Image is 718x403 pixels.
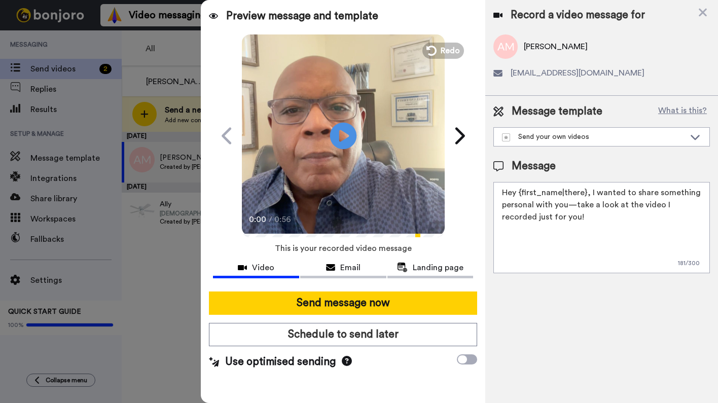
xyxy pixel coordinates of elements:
[275,237,412,260] span: This is your recorded video message
[249,213,267,226] span: 0:00
[512,104,602,119] span: Message template
[269,213,272,226] span: /
[502,132,685,142] div: Send your own videos
[340,262,361,274] span: Email
[655,104,710,119] button: What is this?
[502,133,510,141] img: demo-template.svg
[512,159,556,174] span: Message
[209,291,477,315] button: Send message now
[413,262,463,274] span: Landing page
[511,67,644,79] span: [EMAIL_ADDRESS][DOMAIN_NAME]
[274,213,292,226] span: 0:56
[252,262,274,274] span: Video
[225,354,336,370] span: Use optimised sending
[209,323,477,346] button: Schedule to send later
[493,182,710,273] textarea: Hey {first_name|there}, I wanted to share something personal with you—take a look at the video I ...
